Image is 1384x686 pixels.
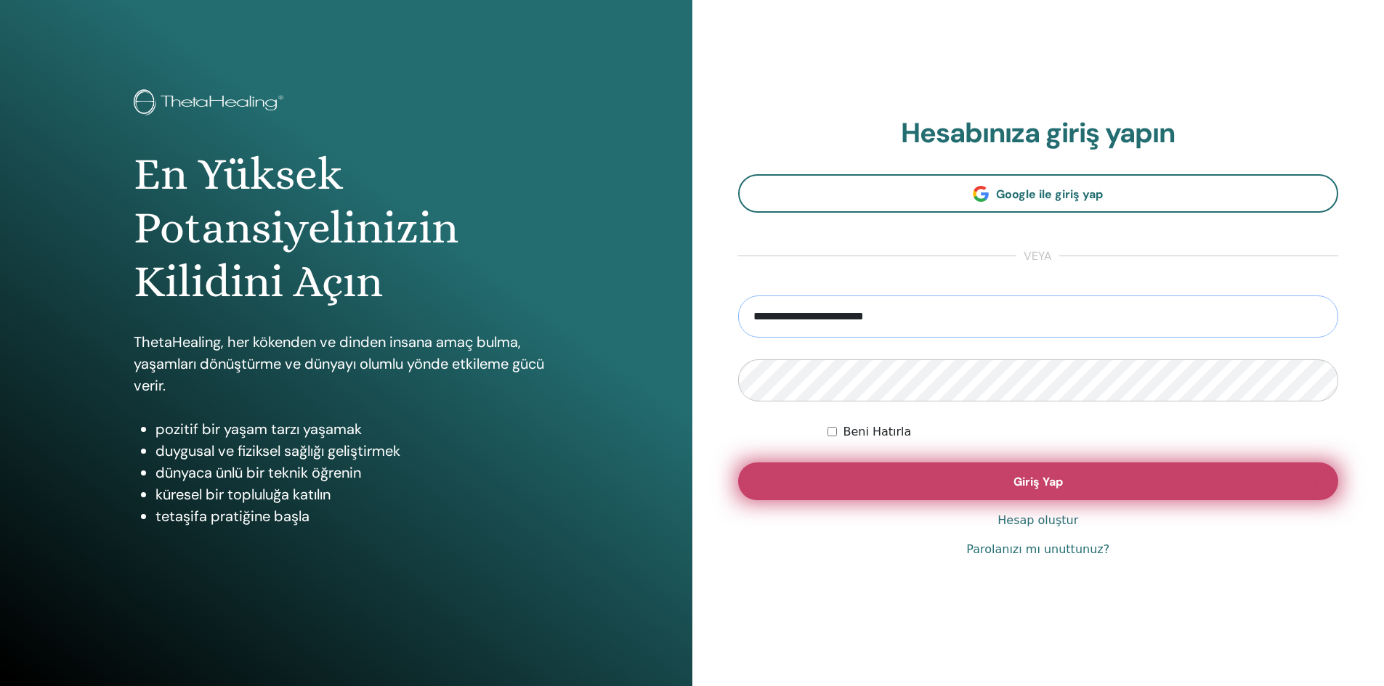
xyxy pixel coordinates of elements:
li: tetaşifa pratiğine başla [155,505,559,527]
li: pozitif bir yaşam tarzı yaşamak [155,418,559,440]
li: duygusal ve fiziksel sağlığı geliştirmek [155,440,559,462]
a: Google ile giriş yap [738,174,1339,213]
div: Keep me authenticated indefinitely or until I manually logout [827,423,1338,441]
span: Google ile giriş yap [996,187,1103,202]
li: küresel bir topluluğa katılın [155,483,559,505]
button: Giriş Yap [738,462,1339,500]
h1: En Yüksek Potansiyelinizin Kilidini Açın [134,147,559,309]
a: Parolanızı mı unuttunuz? [966,541,1109,558]
p: ThetaHealing, her kökenden ve dinden insana amaç bulma, yaşamları dönüştürme ve dünyayı olumlu yö... [134,331,559,396]
li: dünyaca ünlü bir teknik öğrenin [155,462,559,483]
h2: Hesabınıza giriş yapın [738,117,1339,150]
label: Beni Hatırla [843,423,911,441]
a: Hesap oluştur [997,512,1078,529]
span: Giriş Yap [1013,474,1063,489]
span: veya [1016,248,1059,265]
